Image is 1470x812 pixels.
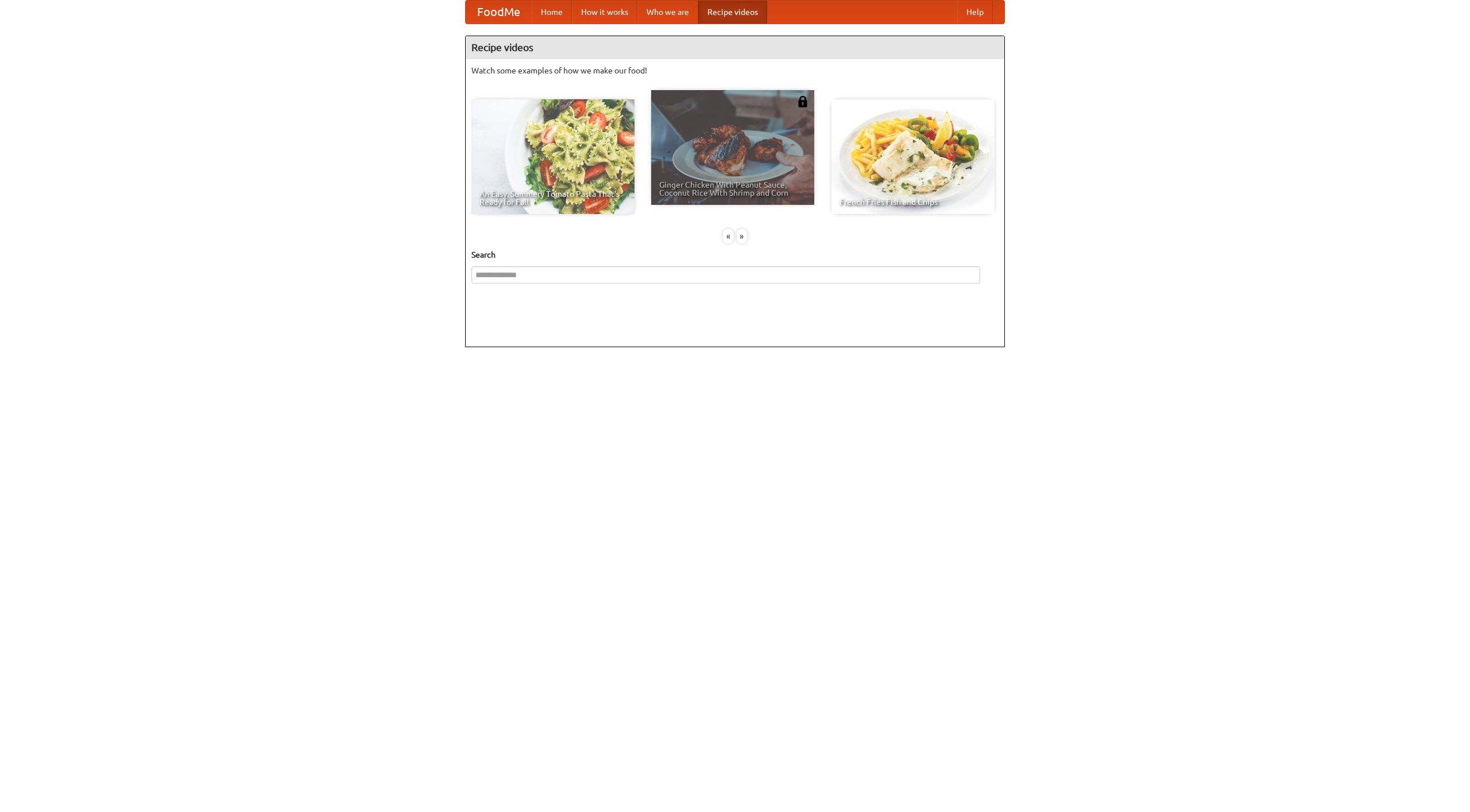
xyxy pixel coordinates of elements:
[466,1,532,24] a: FoodMe
[532,1,572,24] a: Home
[831,99,995,214] a: French Fries Fish and Chips
[637,1,698,24] a: Who we are
[957,1,993,24] a: Help
[466,36,1004,59] h4: Recipe videos
[572,1,637,24] a: How it works
[471,249,999,261] h5: Search
[797,96,808,107] img: 483408.png
[479,190,626,206] span: An Easy, Summery Tomato Pasta That's Ready for Fall
[840,198,987,206] span: French Fries Fish and Chips
[471,99,635,214] a: An Easy, Summery Tomato Pasta That's Ready for Fall
[698,1,767,24] a: Recipe videos
[471,65,999,76] p: Watch some examples of how we make our food!
[723,229,733,243] div: «
[737,229,747,243] div: »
